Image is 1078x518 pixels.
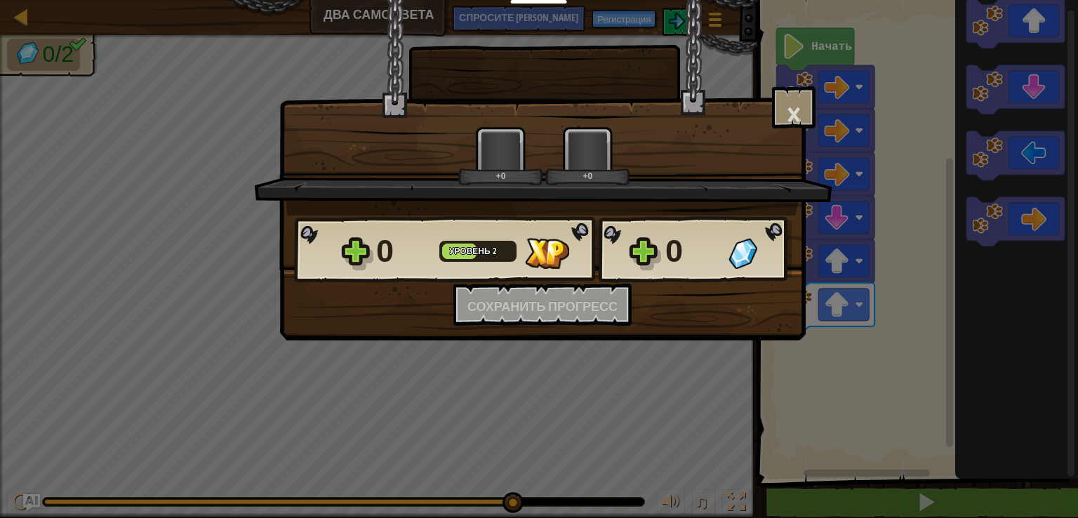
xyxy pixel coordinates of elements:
[583,171,592,181] font: +0
[728,238,757,269] img: Самоцветов получено
[786,90,801,138] font: ×
[493,245,497,257] font: 2
[376,233,394,269] font: 0
[449,245,491,257] font: Уровень
[665,233,683,269] font: 0
[496,171,506,181] font: +0
[525,238,569,269] img: Опыта получено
